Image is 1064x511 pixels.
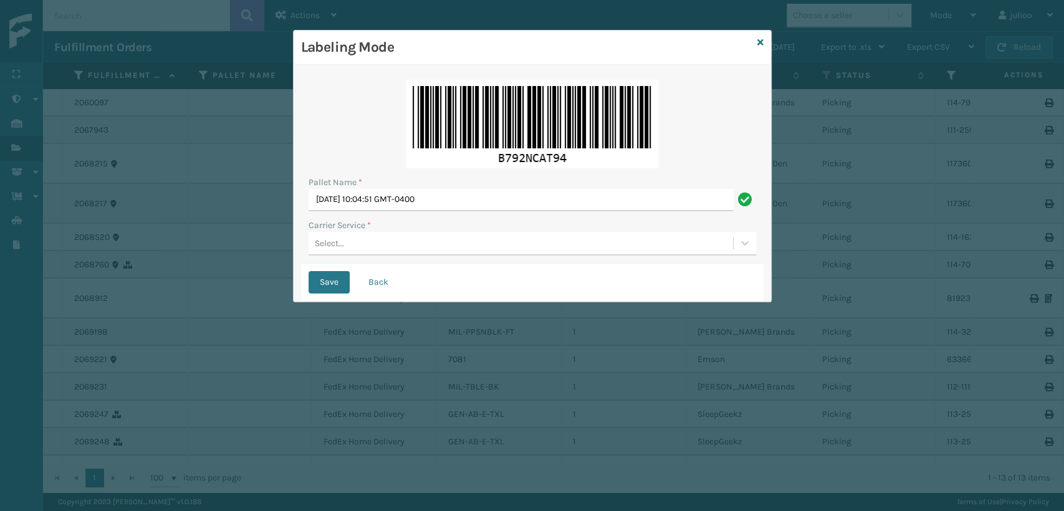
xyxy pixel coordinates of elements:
div: Select... [315,237,344,250]
label: Carrier Service [309,219,371,232]
button: Back [357,271,400,294]
h3: Labeling Mode [301,38,752,57]
label: Pallet Name [309,176,362,189]
button: Save [309,271,350,294]
img: 6IlfHAAAAAZJREFUAwASFFyQsVx+ygAAAABJRU5ErkJggg== [406,80,658,168]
